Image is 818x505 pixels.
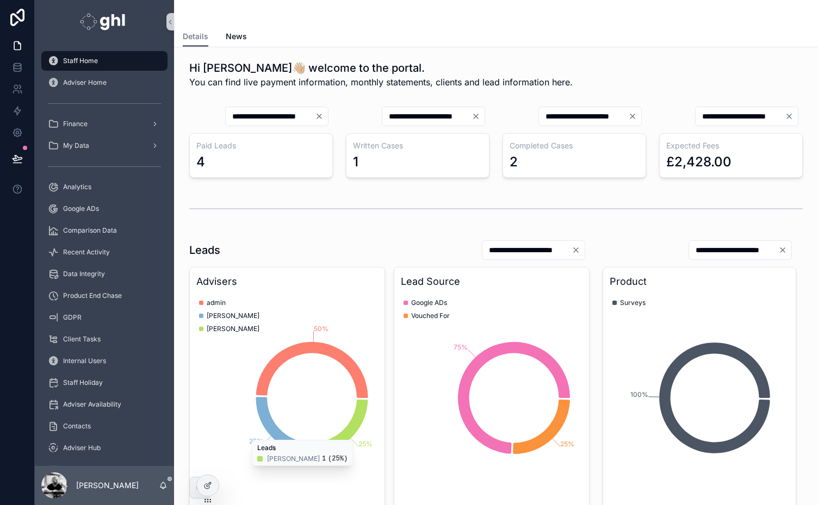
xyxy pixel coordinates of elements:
[401,274,582,289] h3: Lead Source
[610,274,789,289] h3: Product
[314,325,329,333] tspan: 50%
[63,422,91,431] span: Contacts
[63,400,121,409] span: Adviser Availability
[510,153,518,171] div: 2
[41,351,168,371] a: Internal Users
[63,291,122,300] span: Product End Chase
[41,329,168,349] a: Client Tasks
[572,246,585,254] button: Clear
[666,153,732,171] div: £2,428.00
[472,112,485,121] button: Clear
[207,311,259,320] span: [PERSON_NAME]
[785,112,798,121] button: Clear
[411,311,450,320] span: Vouched For
[226,27,247,48] a: News
[249,437,263,445] tspan: 25%
[41,177,168,197] a: Analytics
[41,221,168,240] a: Comparison Data
[41,395,168,414] a: Adviser Availability
[207,325,259,333] span: [PERSON_NAME]
[315,112,328,121] button: Clear
[628,112,641,121] button: Clear
[63,78,107,87] span: Adviser Home
[63,226,117,235] span: Comparison Data
[196,153,205,171] div: 4
[196,274,378,289] h3: Advisers
[196,140,326,151] h3: Paid Leads
[353,140,482,151] h3: Written Cases
[41,136,168,155] a: My Data
[353,153,358,171] div: 1
[35,43,174,466] div: scrollable content
[63,270,105,278] span: Data Integrity
[189,60,573,76] h1: Hi [PERSON_NAME]👋🏼 welcome to the portal.
[41,51,168,71] a: Staff Home
[63,313,82,322] span: GDPR
[41,438,168,458] a: Adviser Hub
[41,416,168,436] a: Contacts
[41,199,168,219] a: Google ADs
[41,73,168,92] a: Adviser Home
[63,465,111,474] span: Meet The Team
[207,298,226,307] span: admin
[226,31,247,42] span: News
[80,13,128,30] img: App logo
[63,248,110,257] span: Recent Activity
[778,246,791,254] button: Clear
[41,460,168,479] a: Meet The Team
[189,76,573,89] span: You can find live payment information, monthly statements, clients and lead information here.
[63,183,91,191] span: Analytics
[41,114,168,134] a: Finance
[510,140,639,151] h3: Completed Cases
[189,242,220,258] h1: Leads
[560,440,574,448] tspan: 25%
[41,264,168,284] a: Data Integrity
[411,298,447,307] span: Google ADs
[41,373,168,392] a: Staff Holiday
[41,286,168,306] a: Product End Chase
[63,204,99,213] span: Google ADs
[63,141,89,150] span: My Data
[183,27,208,47] a: Details
[63,120,88,128] span: Finance
[183,31,208,42] span: Details
[196,294,378,502] div: chart
[666,140,796,151] h3: Expected Fees
[631,390,649,398] tspan: 100%
[63,444,101,452] span: Adviser Hub
[63,57,98,65] span: Staff Home
[63,378,103,387] span: Staff Holiday
[63,357,106,365] span: Internal Users
[401,294,582,502] div: chart
[76,480,139,491] p: [PERSON_NAME]
[610,294,789,502] div: chart
[63,335,101,344] span: Client Tasks
[41,308,168,327] a: GDPR
[620,298,646,307] span: Surveys
[358,440,373,448] tspan: 25%
[454,343,468,351] tspan: 75%
[41,242,168,262] a: Recent Activity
